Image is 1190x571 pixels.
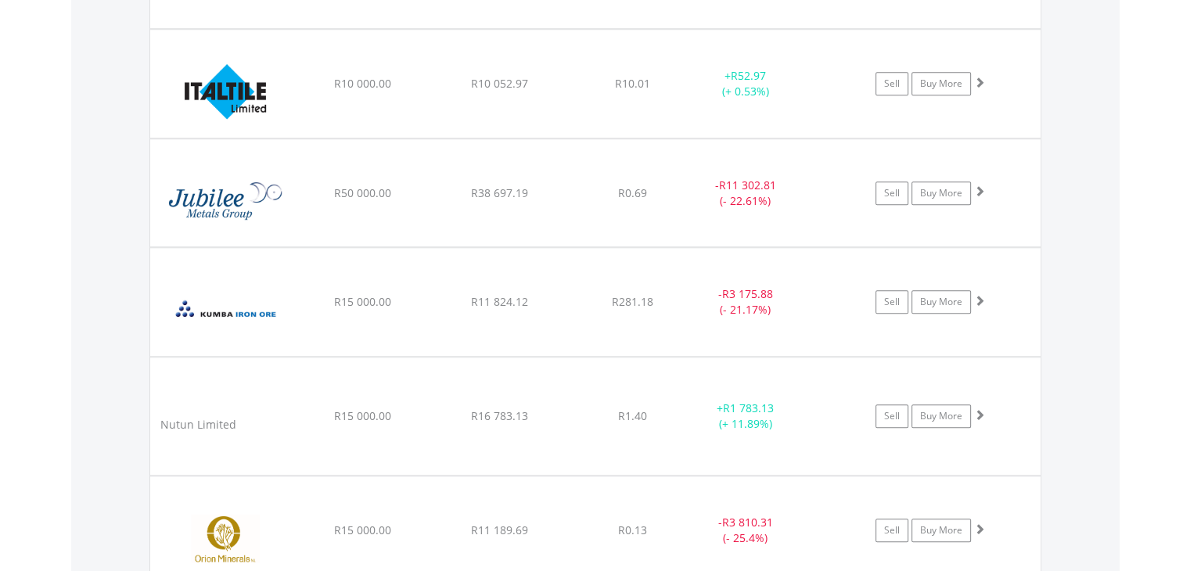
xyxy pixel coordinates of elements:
[612,294,653,309] span: R281.18
[471,76,528,91] span: R10 052.97
[618,408,647,423] span: R1.40
[722,515,773,530] span: R3 810.31
[731,68,766,83] span: R52.97
[615,76,650,91] span: R10.01
[911,181,971,205] a: Buy More
[687,515,805,546] div: - (- 25.4%)
[875,72,908,95] a: Sell
[687,286,805,318] div: - (- 21.17%)
[723,400,774,415] span: R1 783.13
[158,49,293,134] img: EQU.ZA.ITE.png
[687,68,805,99] div: + (+ 0.53%)
[875,181,908,205] a: Sell
[471,523,528,537] span: R11 189.69
[618,185,647,200] span: R0.69
[158,377,293,471] img: blank.png
[160,417,236,433] div: Nutun Limited
[722,286,773,301] span: R3 175.88
[471,408,528,423] span: R16 783.13
[875,519,908,542] a: Sell
[471,185,528,200] span: R38 697.19
[334,185,391,200] span: R50 000.00
[334,76,391,91] span: R10 000.00
[687,400,805,432] div: + (+ 11.89%)
[471,294,528,309] span: R11 824.12
[334,523,391,537] span: R15 000.00
[875,404,908,428] a: Sell
[911,519,971,542] a: Buy More
[334,408,391,423] span: R15 000.00
[158,159,293,242] img: EQU.ZA.JBL.png
[719,178,776,192] span: R11 302.81
[911,290,971,314] a: Buy More
[334,294,391,309] span: R15 000.00
[618,523,647,537] span: R0.13
[911,72,971,95] a: Buy More
[687,178,805,209] div: - (- 22.61%)
[911,404,971,428] a: Buy More
[158,268,293,352] img: EQU.ZA.KIO.png
[875,290,908,314] a: Sell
